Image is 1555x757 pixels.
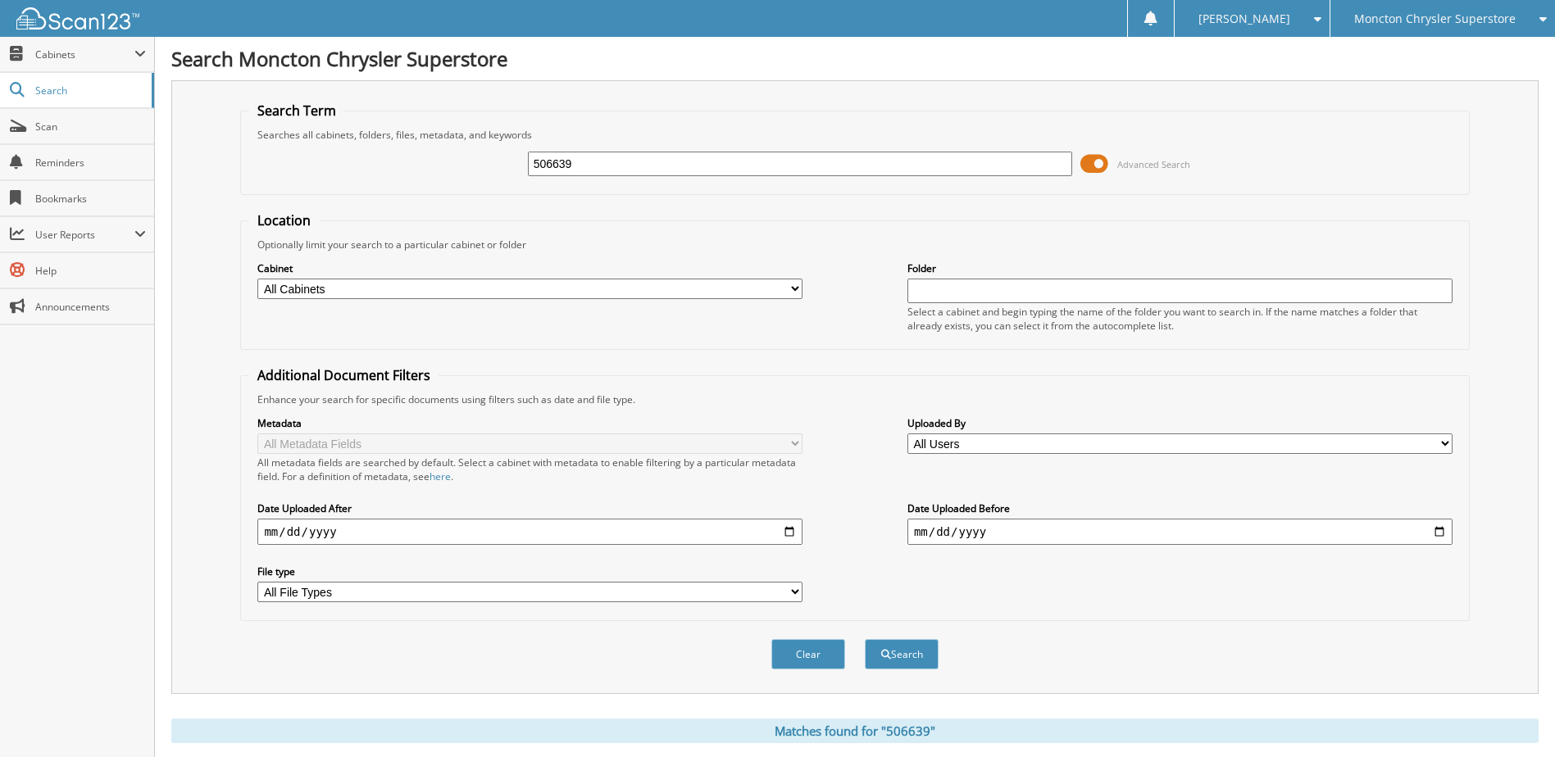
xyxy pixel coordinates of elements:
[35,192,146,206] span: Bookmarks
[1117,158,1190,170] span: Advanced Search
[907,416,1453,430] label: Uploaded By
[257,564,803,578] label: File type
[257,416,803,430] label: Metadata
[257,519,803,545] input: start
[865,639,939,669] button: Search
[171,45,1539,72] h1: Search Moncton Chrysler Superstore
[16,7,139,29] img: scan123-logo-white.svg
[35,120,146,134] span: Scan
[249,238,1460,252] div: Optionally limit your search to a particular cabinet or folder
[249,102,344,120] legend: Search Term
[907,501,1453,515] label: Date Uploaded Before
[35,84,143,97] span: Search
[907,519,1453,545] input: end
[907,305,1453,333] div: Select a cabinet and begin typing the name of the folder you want to search in. If the name match...
[257,261,803,275] label: Cabinet
[35,156,146,170] span: Reminders
[771,639,845,669] button: Clear
[1198,14,1290,24] span: [PERSON_NAME]
[249,392,1460,406] div: Enhance your search for specific documents using filters such as date and file type.
[249,128,1460,142] div: Searches all cabinets, folders, files, metadata, and keywords
[249,211,319,229] legend: Location
[257,501,803,515] label: Date Uploaded After
[1354,14,1516,24] span: Moncton Chrysler Superstore
[430,469,451,483] a: here
[257,456,803,483] div: All metadata fields are searched by default. Select a cabinet with metadata to enable filtering b...
[35,48,134,61] span: Cabinets
[171,718,1539,743] div: Matches found for "506639"
[35,264,146,278] span: Help
[249,366,439,384] legend: Additional Document Filters
[907,261,1453,275] label: Folder
[35,300,146,314] span: Announcements
[35,228,134,242] span: User Reports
